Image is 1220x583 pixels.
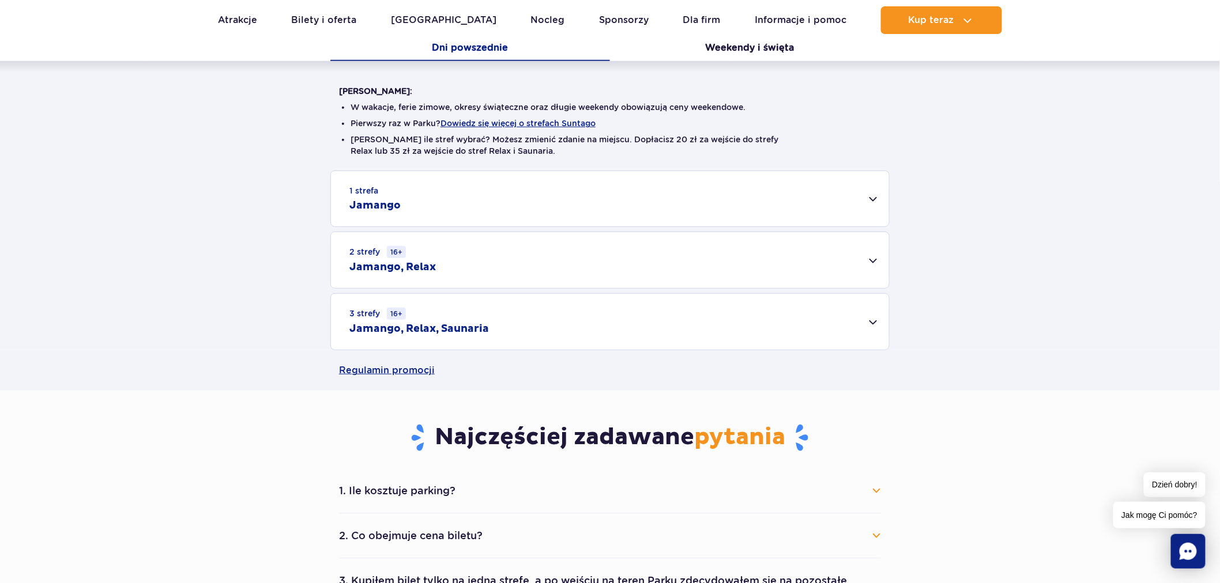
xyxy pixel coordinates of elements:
[339,523,881,548] button: 2. Co obejmuje cena biletu?
[349,185,378,196] small: 1 strefa
[610,37,890,61] button: Weekendy i święta
[387,308,406,320] small: 16+
[1144,472,1206,497] span: Dzień dobry!
[1113,502,1206,528] span: Jak mogę Ci pomóc?
[349,260,436,274] h2: Jamango, Relax
[339,478,881,503] button: 1. Ile kosztuje parking?
[292,6,357,34] a: Bilety i oferta
[908,15,954,25] span: Kup teraz
[339,350,881,391] a: Regulamin promocji
[349,199,401,213] h2: Jamango
[599,6,649,34] a: Sponsorzy
[351,134,869,157] li: [PERSON_NAME] ile stref wybrać? Możesz zmienić zdanie na miejscu. Dopłacisz 20 zł za wejście do s...
[349,308,406,320] small: 3 strefy
[1171,534,1206,569] div: Chat
[440,119,596,128] button: Dowiedz się więcej o strefach Suntago
[694,423,785,452] span: pytania
[391,6,496,34] a: [GEOGRAPHIC_DATA]
[683,6,721,34] a: Dla firm
[881,6,1002,34] button: Kup teraz
[218,6,257,34] a: Atrakcje
[349,322,489,336] h2: Jamango, Relax, Saunaria
[330,37,610,61] button: Dni powszednie
[351,101,869,113] li: W wakacje, ferie zimowe, okresy świąteczne oraz długie weekendy obowiązują ceny weekendowe.
[531,6,565,34] a: Nocleg
[387,246,406,258] small: 16+
[351,118,869,129] li: Pierwszy raz w Parku?
[339,423,881,453] h3: Najczęściej zadawane
[339,86,412,96] strong: [PERSON_NAME]:
[349,246,406,258] small: 2 strefy
[755,6,846,34] a: Informacje i pomoc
